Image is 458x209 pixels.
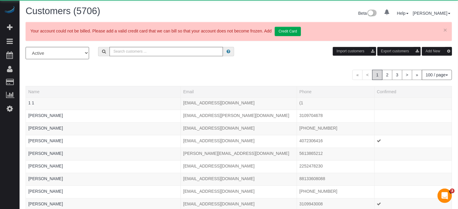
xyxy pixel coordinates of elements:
td: Phone [297,110,374,122]
th: Phone [297,86,374,97]
td: Email [181,186,297,198]
td: Email [181,160,297,173]
td: Confirmed [374,173,452,186]
td: Name [26,135,181,148]
td: Email [181,173,297,186]
td: Phone [297,135,374,148]
a: [PERSON_NAME] [413,11,450,16]
a: Help [397,11,409,16]
div: Tags [28,194,178,196]
a: > [402,70,412,80]
div: Tags [28,207,178,208]
th: Confirmed [374,86,452,97]
div: Tags [28,118,178,120]
span: Customers (5706) [26,6,100,16]
a: » [412,70,422,80]
td: Confirmed [374,148,452,160]
td: Name [26,110,181,122]
td: Confirmed [374,160,452,173]
a: [PERSON_NAME] [28,176,63,181]
td: Phone [297,122,374,135]
a: [PERSON_NAME] [28,113,63,118]
td: Name [26,122,181,135]
td: Name [26,97,181,110]
button: Export customers [377,47,421,56]
input: Search customers ... [110,47,223,56]
td: Email [181,135,297,148]
th: Name [26,86,181,97]
a: Credit Card [275,27,301,36]
td: Phone [297,173,374,186]
nav: Pagination navigation [352,70,452,80]
td: Phone [297,186,374,198]
a: 1 1 [28,100,34,105]
button: Import customers [333,47,376,56]
div: Tags [28,156,178,158]
a: × [444,27,447,33]
td: Name [26,186,181,198]
td: Confirmed [374,110,452,122]
a: [PERSON_NAME] [28,189,63,194]
td: Name [26,173,181,186]
td: Email [181,110,297,122]
td: Email [181,122,297,135]
td: Confirmed [374,97,452,110]
iframe: Intercom live chat [438,189,452,203]
a: [PERSON_NAME] [28,151,63,156]
td: Name [26,148,181,160]
div: Tags [28,169,178,171]
div: Tags [28,106,178,107]
a: [PERSON_NAME] [28,201,63,206]
img: Automaid Logo [4,6,16,14]
button: Add New [422,47,452,56]
a: 2 [382,70,392,80]
a: Beta [358,11,377,16]
span: 1 [372,70,382,80]
td: Confirmed [374,186,452,198]
td: Email [181,97,297,110]
div: Tags [28,144,178,145]
span: Your account could not be billed. Please add a valid credit card that we can bill so that your ac... [30,29,301,33]
td: Confirmed [374,135,452,148]
td: Phone [297,160,374,173]
td: Name [26,160,181,173]
a: 3 [392,70,402,80]
div: Tags [28,131,178,133]
div: Tags [28,182,178,183]
th: Email [181,86,297,97]
td: Email [181,148,297,160]
img: New interface [367,10,377,17]
span: « [352,70,363,80]
td: Confirmed [374,122,452,135]
a: [PERSON_NAME] [28,138,63,143]
button: 100 / page [422,70,452,80]
td: Phone [297,148,374,160]
span: 3 [450,189,455,193]
a: [PERSON_NAME] [28,126,63,131]
td: Phone [297,97,374,110]
span: < [362,70,373,80]
a: [PERSON_NAME] [28,164,63,168]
